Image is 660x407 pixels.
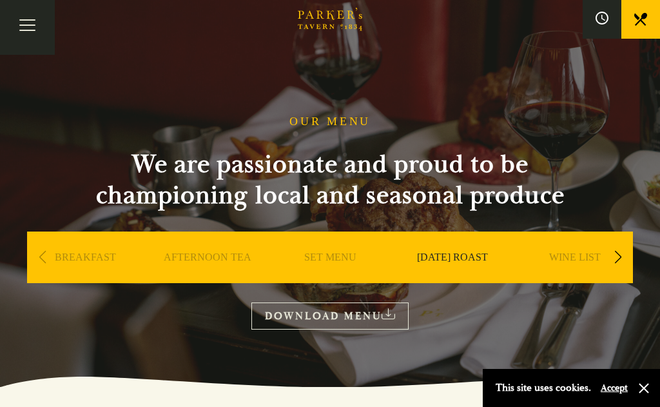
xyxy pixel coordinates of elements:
[549,251,601,303] a: WINE LIST
[417,251,488,303] a: [DATE] ROAST
[609,243,626,272] div: Next slide
[304,251,356,303] a: SET MENU
[517,232,633,322] div: 5 / 9
[27,232,143,322] div: 1 / 9
[34,243,51,272] div: Previous slide
[394,232,510,322] div: 4 / 9
[55,251,116,303] a: BREAKFAST
[637,382,650,395] button: Close and accept
[150,232,266,322] div: 2 / 9
[72,149,588,211] h2: We are passionate and proud to be championing local and seasonal produce
[496,379,591,397] p: This site uses cookies.
[272,232,388,322] div: 3 / 9
[251,303,409,329] a: DOWNLOAD MENU
[164,251,251,303] a: AFTERNOON TEA
[289,115,371,129] h1: OUR MENU
[601,382,628,394] button: Accept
